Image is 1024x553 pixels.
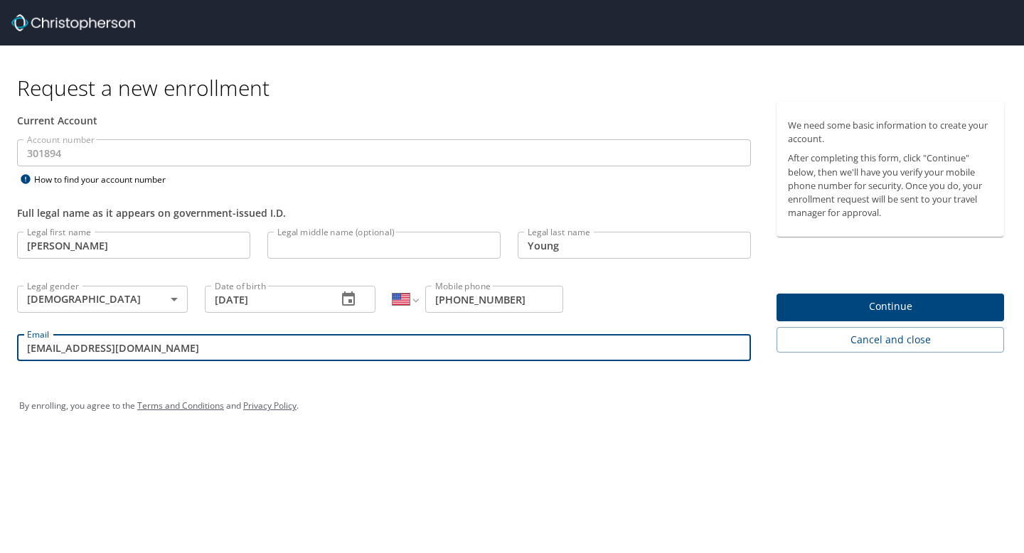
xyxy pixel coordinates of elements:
[788,331,993,349] span: Cancel and close
[11,14,135,31] img: cbt logo
[777,327,1004,353] button: Cancel and close
[17,286,188,313] div: [DEMOGRAPHIC_DATA]
[425,286,563,313] input: Enter phone number
[17,205,751,220] div: Full legal name as it appears on government-issued I.D.
[788,151,993,220] p: After completing this form, click "Continue" below, then we'll have you verify your mobile phone ...
[17,74,1015,102] h1: Request a new enrollment
[205,286,326,313] input: MM/DD/YYYY
[137,399,224,412] a: Terms and Conditions
[788,119,993,146] p: We need some basic information to create your account.
[19,388,1005,424] div: By enrolling, you agree to the and .
[243,399,297,412] a: Privacy Policy
[788,298,993,316] span: Continue
[17,113,751,128] div: Current Account
[17,171,195,188] div: How to find your account number
[777,294,1004,321] button: Continue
